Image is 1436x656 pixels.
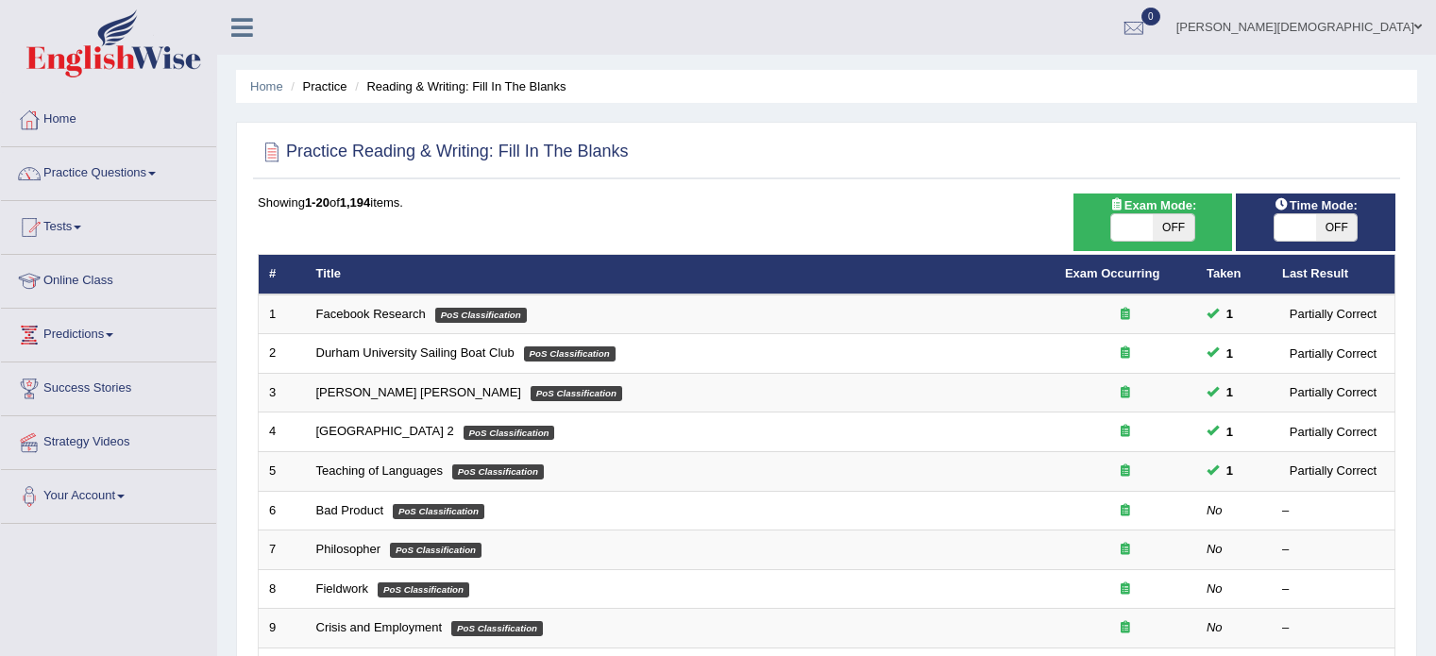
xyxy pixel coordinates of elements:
[1219,344,1241,363] span: You can still take this question
[1065,306,1186,324] div: Exam occurring question
[259,334,306,374] td: 2
[1,255,216,302] a: Online Class
[1,470,216,517] a: Your Account
[1282,304,1384,324] div: Partially Correct
[316,307,426,321] a: Facebook Research
[1065,266,1159,280] a: Exam Occurring
[259,255,306,294] th: #
[452,464,544,479] em: PoS Classification
[1207,581,1223,596] em: No
[1,147,216,194] a: Practice Questions
[1207,503,1223,517] em: No
[435,308,527,323] em: PoS Classification
[316,424,454,438] a: [GEOGRAPHIC_DATA] 2
[1,201,216,248] a: Tests
[1141,8,1160,25] span: 0
[1065,619,1186,637] div: Exam occurring question
[1065,541,1186,559] div: Exam occurring question
[1073,193,1233,251] div: Show exams occurring in exams
[1316,214,1358,241] span: OFF
[316,345,515,360] a: Durham University Sailing Boat Club
[1153,214,1194,241] span: OFF
[451,621,543,636] em: PoS Classification
[1,93,216,141] a: Home
[286,77,346,95] li: Practice
[1207,542,1223,556] em: No
[464,426,555,441] em: PoS Classification
[258,138,629,166] h2: Practice Reading & Writing: Fill In The Blanks
[1196,255,1272,294] th: Taken
[305,195,329,210] b: 1-20
[1267,195,1365,215] span: Time Mode:
[1219,304,1241,324] span: You can still take this question
[1282,344,1384,363] div: Partially Correct
[316,542,381,556] a: Philosopher
[1,362,216,410] a: Success Stories
[1282,461,1384,480] div: Partially Correct
[340,195,371,210] b: 1,194
[1282,502,1384,520] div: –
[259,412,306,452] td: 4
[258,193,1395,211] div: Showing of items.
[393,504,484,519] em: PoS Classification
[316,620,443,634] a: Crisis and Employment
[1207,620,1223,634] em: No
[1219,422,1241,442] span: You can still take this question
[350,77,566,95] li: Reading & Writing: Fill In The Blanks
[1065,345,1186,362] div: Exam occurring question
[306,255,1055,294] th: Title
[259,373,306,412] td: 3
[316,463,443,478] a: Teaching of Languages
[1282,422,1384,442] div: Partially Correct
[1102,195,1204,215] span: Exam Mode:
[259,569,306,609] td: 8
[1282,619,1384,637] div: –
[1272,255,1395,294] th: Last Result
[1219,382,1241,402] span: You can still take this question
[1065,502,1186,520] div: Exam occurring question
[1,416,216,463] a: Strategy Videos
[1219,461,1241,480] span: You can still take this question
[524,346,616,362] em: PoS Classification
[316,503,384,517] a: Bad Product
[259,609,306,648] td: 9
[1065,463,1186,480] div: Exam occurring question
[259,530,306,570] td: 7
[390,543,481,558] em: PoS Classification
[378,582,469,597] em: PoS Classification
[259,491,306,530] td: 6
[316,581,369,596] a: Fieldwork
[316,385,521,399] a: [PERSON_NAME] [PERSON_NAME]
[259,294,306,334] td: 1
[1065,580,1186,598] div: Exam occurring question
[1065,384,1186,402] div: Exam occurring question
[1282,580,1384,598] div: –
[1065,423,1186,441] div: Exam occurring question
[259,452,306,492] td: 5
[1282,541,1384,559] div: –
[1,309,216,356] a: Predictions
[531,386,622,401] em: PoS Classification
[250,79,283,93] a: Home
[1282,382,1384,402] div: Partially Correct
